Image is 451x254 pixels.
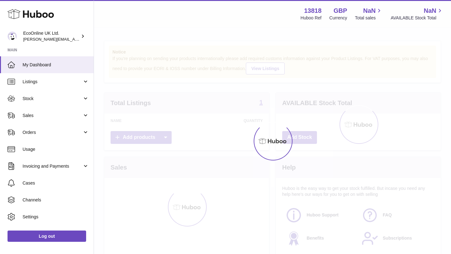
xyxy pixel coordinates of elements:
a: Log out [8,231,86,242]
div: Currency [329,15,347,21]
span: Listings [23,79,82,85]
span: NaN [363,7,376,15]
span: Channels [23,197,89,203]
img: alex.doherty@ecoonline.com [8,32,17,41]
span: Orders [23,130,82,135]
span: Invoicing and Payments [23,163,82,169]
a: NaN Total sales [355,7,383,21]
span: Sales [23,113,82,119]
span: NaN [424,7,436,15]
span: Usage [23,146,89,152]
span: Stock [23,96,82,102]
span: AVAILABLE Stock Total [391,15,443,21]
span: Total sales [355,15,383,21]
span: [PERSON_NAME][EMAIL_ADDRESS][PERSON_NAME][DOMAIN_NAME] [23,37,159,42]
strong: 13818 [304,7,322,15]
a: NaN AVAILABLE Stock Total [391,7,443,21]
span: Settings [23,214,89,220]
div: EcoOnline UK Ltd. [23,30,80,42]
strong: GBP [334,7,347,15]
span: Cases [23,180,89,186]
span: My Dashboard [23,62,89,68]
div: Huboo Ref [301,15,322,21]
